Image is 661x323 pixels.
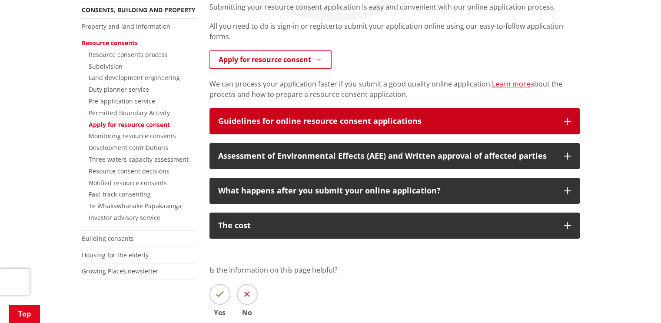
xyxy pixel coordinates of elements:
a: Learn more [492,79,530,89]
p: We can process your application faster if you submit a good quality online application. about the... [209,79,580,100]
a: Monitoring resource consents [89,132,176,140]
a: Land development engineering [89,73,180,82]
button: Guidelines for online resource consent applications [209,108,580,134]
button: What happens after you submit your online application? [209,178,580,204]
span: Submitting your resource consent application is easy and convenient with our online application p... [209,2,555,12]
a: Consents, building and property [82,6,196,14]
a: Property and land information [82,22,170,30]
a: Permitted Boundary Activity [89,109,170,117]
a: Fast-track consenting [89,190,151,198]
a: Notified resource consents [89,179,167,187]
a: Housing for the elderly [82,251,149,259]
span: All you need to do is sign-in or register [209,21,335,31]
a: Building consents [82,234,134,243]
a: Investor advisory service [89,213,160,222]
button: The cost [209,213,580,239]
p: Is the information on this page helpful? [209,265,580,275]
a: Apply for resource consent [209,50,332,69]
p: to submit your application online using our easy-to-follow application forms. [209,21,580,42]
span: No [237,309,258,316]
a: Duty planner service [89,85,149,93]
a: Subdivision [89,62,123,70]
button: Assessment of Environmental Effects (AEE) and Written approval of affected parties [209,143,580,169]
a: Top [9,305,40,323]
a: Development contributions [89,143,168,152]
a: Resource consent decisions [89,167,169,175]
a: Resource consents process [89,50,168,59]
a: Te Whakawhanake Papakaainga [89,202,182,210]
iframe: Messenger Launcher [621,286,652,318]
a: Growing Places newsletter [82,267,159,275]
div: What happens after you submit your online application? [218,186,555,195]
div: The cost [218,221,555,230]
a: Resource consents [82,39,138,47]
a: Pre-application service [89,97,155,105]
div: Guidelines for online resource consent applications [218,117,555,126]
a: Three waters capacity assessment [89,155,189,163]
div: Assessment of Environmental Effects (AEE) and Written approval of affected parties [218,152,555,160]
span: Yes [209,309,230,316]
a: Apply for resource consent [89,120,170,129]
